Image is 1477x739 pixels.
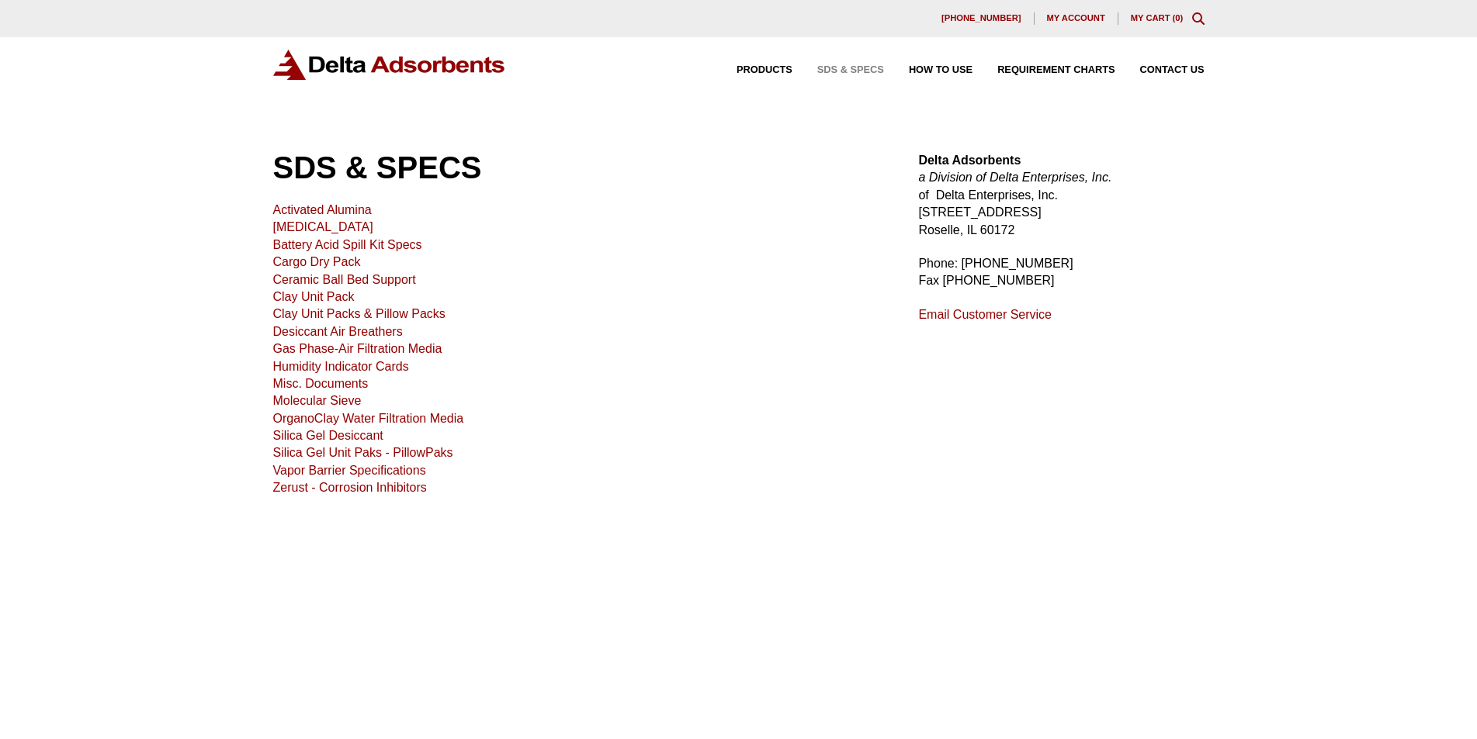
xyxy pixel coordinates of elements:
[918,152,1204,239] p: of Delta Enterprises, Inc. [STREET_ADDRESS] Roselle, IL 60172
[273,429,383,442] a: Silica Gel Desiccant
[918,255,1204,290] p: Phone: [PHONE_NUMBER] Fax [PHONE_NUMBER]
[273,342,442,355] a: Gas Phase-Air Filtration Media
[273,203,372,216] a: Activated Alumina
[737,65,792,75] span: Products
[273,481,427,494] a: Zerust - Corrosion Inhibitors
[1131,13,1184,22] a: My Cart (0)
[1035,12,1118,25] a: My account
[1192,12,1205,25] div: Toggle Modal Content
[929,12,1035,25] a: [PHONE_NUMBER]
[273,273,416,286] a: Ceramic Ball Bed Support
[1175,13,1180,22] span: 0
[273,255,361,268] a: Cargo Dry Pack
[273,464,426,477] a: Vapor Barrier Specifications
[273,290,355,303] a: Clay Unit Pack
[273,152,882,183] h1: SDS & SPECS
[817,65,884,75] span: SDS & SPECS
[273,50,506,80] img: Delta Adsorbents
[273,238,422,251] a: Battery Acid Spill Kit Specs
[973,65,1115,75] a: Requirement Charts
[273,377,369,390] a: Misc. Documents
[273,220,373,233] a: [MEDICAL_DATA]
[1047,14,1105,22] span: My account
[884,65,973,75] a: How to Use
[273,394,362,407] a: Molecular Sieve
[941,14,1021,22] span: [PHONE_NUMBER]
[918,171,1111,184] em: a Division of Delta Enterprises, Inc.
[273,307,446,320] a: Clay Unit Packs & Pillow Packs
[1115,65,1205,75] a: Contact Us
[997,65,1115,75] span: Requirement Charts
[792,65,884,75] a: SDS & SPECS
[909,65,973,75] span: How to Use
[273,325,403,338] a: Desiccant Air Breathers
[1140,65,1205,75] span: Contact Us
[918,154,1021,167] strong: Delta Adsorbents
[712,65,792,75] a: Products
[273,446,453,459] a: Silica Gel Unit Paks - PillowPaks
[918,308,1052,321] a: Email Customer Service
[273,412,464,425] a: OrganoClay Water Filtration Media
[273,360,409,373] a: Humidity Indicator Cards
